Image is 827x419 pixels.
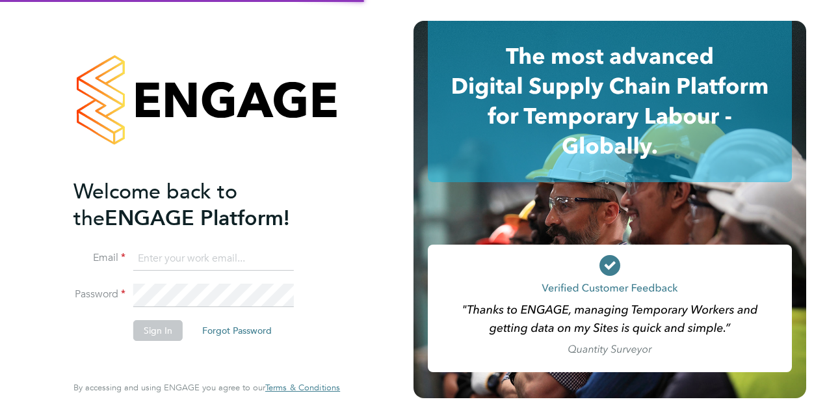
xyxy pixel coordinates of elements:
[73,382,340,393] span: By accessing and using ENGAGE you agree to our
[133,320,183,341] button: Sign In
[73,179,237,231] span: Welcome back to the
[133,247,294,271] input: Enter your work email...
[73,251,125,265] label: Email
[192,320,282,341] button: Forgot Password
[73,288,125,301] label: Password
[265,383,340,393] a: Terms & Conditions
[73,178,327,232] h2: ENGAGE Platform!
